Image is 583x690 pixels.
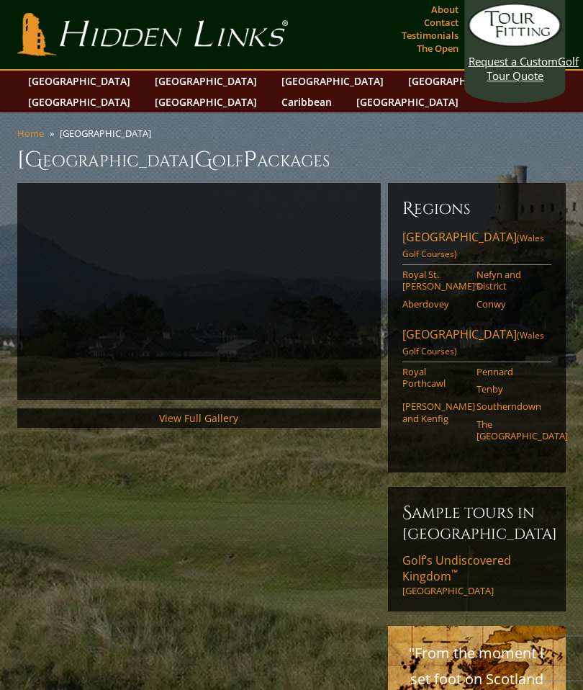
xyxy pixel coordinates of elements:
a: [GEOGRAPHIC_DATA] [21,71,137,91]
span: Request a Custom [469,54,558,68]
a: The [GEOGRAPHIC_DATA] [476,418,542,442]
a: Caribbean [274,91,339,112]
a: View Full Gallery [159,411,238,425]
iframe: Sir-Nick-on-Wales [32,197,366,385]
a: Contact [420,12,462,32]
a: Nefyn and District [476,269,542,292]
span: G [194,145,212,174]
li: [GEOGRAPHIC_DATA] [60,127,157,140]
a: [GEOGRAPHIC_DATA] [401,71,518,91]
a: Golf’s Undiscovered Kingdom™[GEOGRAPHIC_DATA] [402,552,551,597]
a: Home [17,127,44,140]
a: Conwy [476,298,542,310]
h6: Regions [402,197,551,220]
span: Golf’s Undiscovered Kingdom [402,552,511,584]
sup: ™ [451,567,458,579]
a: [GEOGRAPHIC_DATA](Wales Golf Courses) [402,326,551,362]
span: (Wales Golf Courses) [402,329,544,357]
a: The Open [413,38,462,58]
a: Request a CustomGolf Tour Quote [469,4,562,83]
a: Royal Porthcawl [402,366,468,390]
a: Tenby [476,383,542,395]
h6: Sample Tours in [GEOGRAPHIC_DATA] [402,501,551,544]
a: [PERSON_NAME] and Kenfig [402,400,468,424]
a: Royal St. [PERSON_NAME]’s [402,269,468,292]
a: Pennard [476,366,542,377]
a: [GEOGRAPHIC_DATA] [148,91,264,112]
a: [GEOGRAPHIC_DATA] [148,71,264,91]
a: [GEOGRAPHIC_DATA] [21,91,137,112]
span: P [243,145,257,174]
a: [GEOGRAPHIC_DATA] [274,71,391,91]
h1: [GEOGRAPHIC_DATA] olf ackages [17,145,565,174]
a: Testimonials [398,25,462,45]
a: Southerndown [476,400,542,412]
a: Aberdovey [402,298,468,310]
a: [GEOGRAPHIC_DATA](Wales Golf Courses) [402,229,551,265]
a: [GEOGRAPHIC_DATA] [349,91,466,112]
